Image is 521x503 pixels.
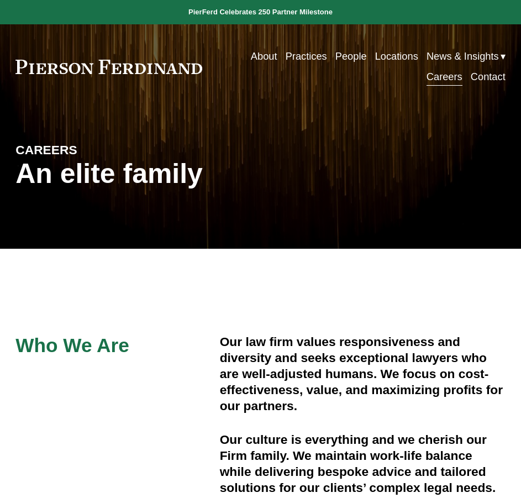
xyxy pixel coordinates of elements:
span: Who We Are [15,334,129,356]
a: People [335,46,367,67]
h4: Our culture is everything and we cherish our Firm family. We maintain work-life balance while del... [220,432,506,496]
h1: An elite family [15,158,260,190]
a: folder dropdown [427,46,506,67]
a: About [251,46,277,67]
h4: CAREERS [15,142,138,158]
span: News & Insights [427,48,499,66]
a: Locations [375,46,418,67]
a: Careers [427,67,462,87]
a: Contact [471,67,506,87]
a: Practices [286,46,327,67]
h4: Our law firm values responsiveness and diversity and seeks exceptional lawyers who are well-adjus... [220,334,506,414]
